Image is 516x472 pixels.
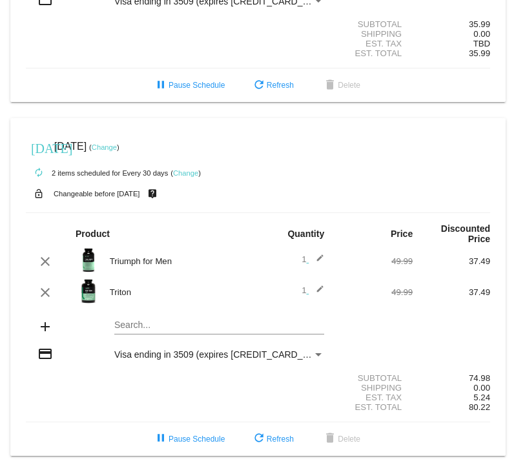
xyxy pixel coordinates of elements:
mat-icon: refresh [251,431,267,447]
span: Pause Schedule [153,81,225,90]
strong: Quantity [287,229,324,239]
span: Delete [322,435,360,444]
span: Visa ending in 3509 (expires [CREDIT_CARD_DATA]) [114,349,331,360]
button: Pause Schedule [143,74,235,97]
div: 35.99 [413,19,490,29]
a: Change [92,143,117,151]
a: Change [173,169,198,177]
span: 35.99 [469,48,490,58]
mat-icon: delete [322,431,338,447]
mat-icon: credit_card [37,346,53,362]
div: Est. Total [335,48,413,58]
span: TBD [473,39,490,48]
mat-icon: pause [153,78,169,94]
small: 2 items scheduled for Every 30 days [26,169,168,177]
button: Refresh [241,427,304,451]
div: 74.98 [413,373,490,383]
mat-icon: add [37,319,53,334]
strong: Price [391,229,413,239]
small: Changeable before [DATE] [54,190,140,198]
span: Delete [322,81,360,90]
mat-icon: lock_open [31,185,46,202]
div: Subtotal [335,373,413,383]
span: 1 [302,285,324,295]
div: Est. Tax [335,393,413,402]
mat-icon: clear [37,285,53,300]
div: Shipping [335,29,413,39]
button: Delete [312,427,371,451]
input: Search... [114,320,324,331]
div: Est. Tax [335,39,413,48]
button: Refresh [241,74,304,97]
span: Refresh [251,435,294,444]
mat-icon: live_help [145,185,160,202]
span: 0.00 [473,29,490,39]
span: 1 [302,254,324,264]
div: Triton [103,287,258,297]
div: Subtotal [335,19,413,29]
mat-icon: pause [153,431,169,447]
button: Delete [312,74,371,97]
div: 49.99 [335,256,413,266]
img: Image-1-Carousel-Triton-Transp.png [76,278,101,304]
mat-select: Payment Method [114,349,324,360]
strong: Product [76,229,110,239]
div: Shipping [335,383,413,393]
button: Pause Schedule [143,427,235,451]
small: ( ) [89,143,119,151]
span: 80.22 [469,402,490,412]
img: Image-1-Triumph_carousel-front-transp.png [76,247,101,273]
mat-icon: edit [309,285,324,300]
span: 0.00 [473,383,490,393]
mat-icon: clear [37,254,53,269]
mat-icon: edit [309,254,324,269]
mat-icon: refresh [251,78,267,94]
strong: Discounted Price [441,223,490,244]
span: Refresh [251,81,294,90]
mat-icon: [DATE] [31,139,46,155]
div: Triumph for Men [103,256,258,266]
div: Est. Total [335,402,413,412]
span: 5.24 [473,393,490,402]
span: Pause Schedule [153,435,225,444]
mat-icon: autorenew [31,165,46,181]
small: ( ) [170,169,201,177]
div: 37.49 [413,256,490,266]
div: 49.99 [335,287,413,297]
mat-icon: delete [322,78,338,94]
div: 37.49 [413,287,490,297]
